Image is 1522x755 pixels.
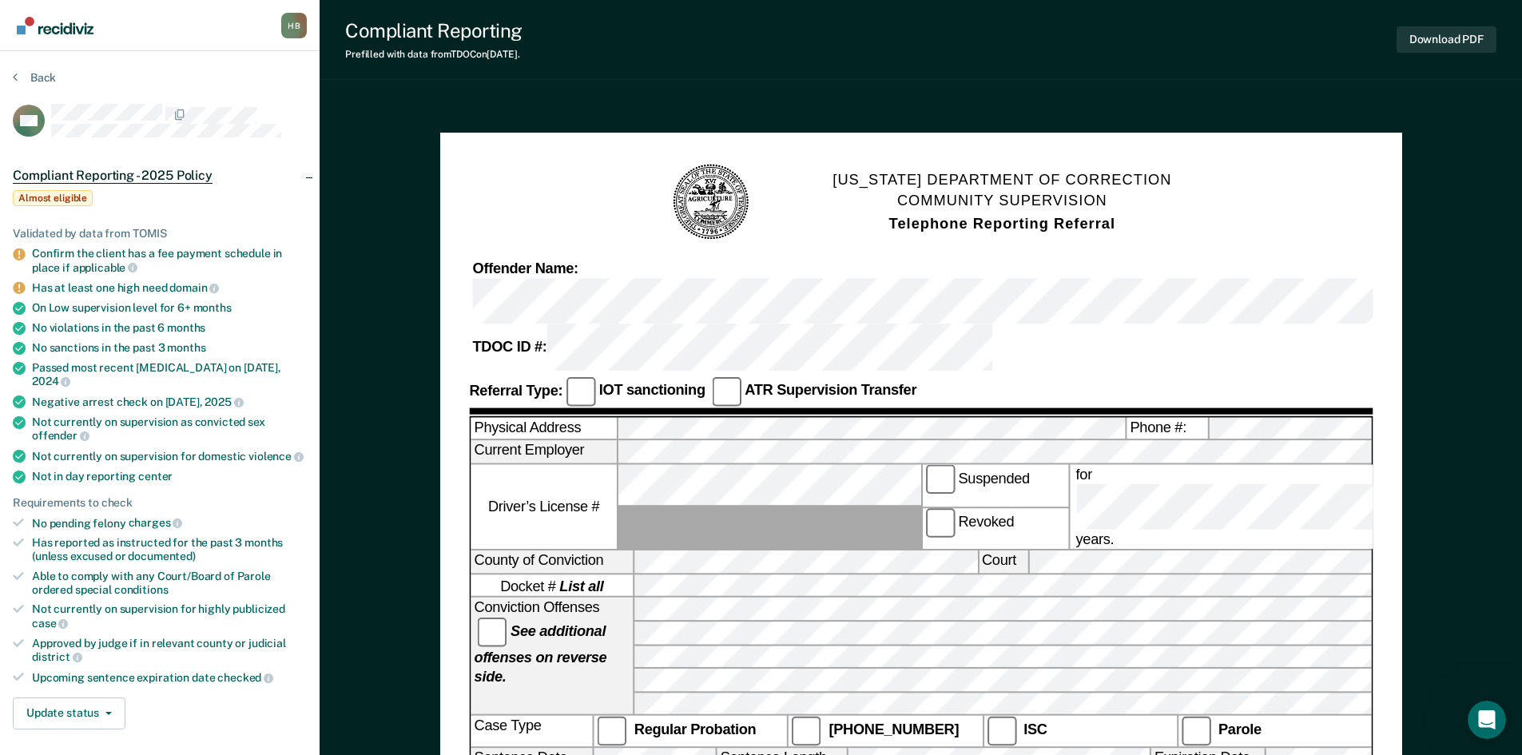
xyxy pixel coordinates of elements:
[32,321,307,335] div: No violations in the past 6
[138,470,173,483] span: center
[13,168,213,184] span: Compliant Reporting - 2025 Policy
[281,13,307,38] button: Profile dropdown button
[469,382,562,398] strong: Referral Type:
[829,722,959,738] strong: [PHONE_NUMBER]
[1397,26,1496,53] button: Download PDF
[32,280,307,295] div: Has at least one high need domain
[345,49,523,60] div: Prefilled with data from TDOC on [DATE] .
[566,376,595,406] input: IOT sanctioning
[205,395,243,408] span: 2025
[1181,717,1210,746] input: Parole
[32,375,70,387] span: 2024
[471,717,592,746] div: Case Type
[217,671,273,684] span: checked
[922,465,1067,507] label: Suspended
[471,465,616,550] label: Driver’s License #
[193,301,232,314] span: months
[1023,722,1047,738] strong: ISC
[32,536,307,563] div: Has reported as instructed for the past 3 months (unless excused or
[32,395,307,409] div: Negative arrest check on [DATE],
[922,508,1067,550] label: Revoked
[248,450,304,463] span: violence
[32,429,89,442] span: offender
[833,169,1171,235] h1: [US_STATE] DEPARTMENT OF CORRECTION COMMUNITY SUPERVISION
[471,441,616,463] label: Current Employer
[598,382,705,398] strong: IOT sanctioning
[792,717,821,746] input: [PHONE_NUMBER]
[597,717,626,746] input: Regular Probation
[17,17,93,34] img: Recidiviz
[471,551,633,574] label: County of Conviction
[129,516,183,529] span: charges
[32,449,307,463] div: Not currently on supervision for domestic
[987,717,1016,746] input: ISC
[32,361,307,388] div: Passed most recent [MEDICAL_DATA] on [DATE],
[167,321,205,334] span: months
[925,508,955,538] input: Revoked
[711,376,741,406] input: ATR Supervision Transfer
[1127,417,1207,439] label: Phone #:
[472,260,578,276] strong: Offender Name:
[925,465,955,495] input: Suspended
[474,623,606,684] strong: See additional offenses on reverse side.
[281,13,307,38] div: H B
[167,341,205,354] span: months
[32,470,307,483] div: Not in day reporting
[32,247,307,274] div: Confirm the client has a fee payment schedule in place if applicable
[471,598,633,715] div: Conviction Offenses
[13,697,125,729] button: Update status
[13,496,307,510] div: Requirements to check
[128,550,195,562] span: documented)
[32,602,307,630] div: Not currently on supervision for highly publicized
[745,382,916,398] strong: ATR Supervision Transfer
[978,551,1027,574] label: Court
[32,415,307,443] div: Not currently on supervision as convicted sex
[32,301,307,315] div: On Low supervision level for 6+
[559,578,603,594] strong: List all
[13,70,56,85] button: Back
[471,417,616,439] label: Physical Address
[1468,701,1506,739] iframe: Intercom live chat
[32,650,82,663] span: district
[1075,484,1520,530] input: for years.
[888,215,1115,231] strong: Telephone Reporting Referral
[32,516,307,530] div: No pending felony
[477,618,507,647] input: See additional offenses on reverse side.
[32,570,307,597] div: Able to comply with any Court/Board of Parole ordered special
[114,583,169,596] span: conditions
[32,617,68,630] span: case
[1218,722,1262,738] strong: Parole
[500,576,603,595] span: Docket #
[32,341,307,355] div: No sanctions in the past 3
[32,637,307,664] div: Approved by judge if in relevant county or judicial
[345,19,523,42] div: Compliant Reporting
[13,227,307,240] div: Validated by data from TOMIS
[13,190,93,206] span: Almost eligible
[32,670,307,685] div: Upcoming sentence expiration date
[634,722,756,738] strong: Regular Probation
[472,339,546,355] strong: TDOC ID #:
[670,162,751,243] img: TN Seal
